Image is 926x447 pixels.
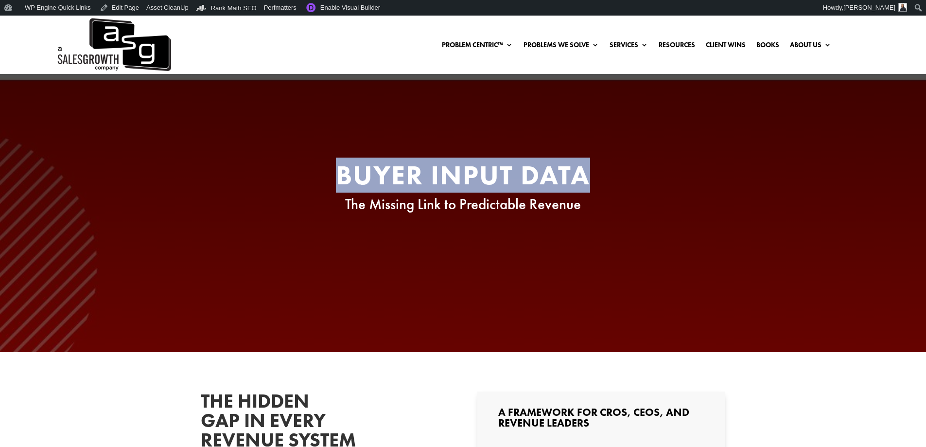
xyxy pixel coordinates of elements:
[107,62,164,69] div: Keywords by Traffic
[97,61,105,69] img: tab_keywords_by_traffic_grey.svg
[27,16,48,23] div: v 4.0.25
[706,41,746,52] a: Client Wins
[16,25,23,33] img: website_grey.svg
[16,16,23,23] img: logo_orange.svg
[345,195,581,214] span: The Missing Link to Predictable Revenue
[56,16,171,74] img: ASG Co. Logo
[56,16,171,74] a: A Sales Growth Company Logo
[756,41,779,52] a: Books
[790,41,831,52] a: About Us
[610,41,648,52] a: Services
[843,4,895,11] span: [PERSON_NAME]
[26,61,34,69] img: tab_domain_overview_orange.svg
[659,41,695,52] a: Resources
[25,25,107,33] div: Domain: [DOMAIN_NAME]
[279,161,648,194] h2: Buyer Input Data
[442,41,513,52] a: Problem Centric™
[211,4,257,12] span: Rank Math SEO
[498,407,704,433] h3: A Framework for CROs, CEOs, and Revenue Leaders
[524,41,599,52] a: Problems We Solve
[37,62,87,69] div: Domain Overview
